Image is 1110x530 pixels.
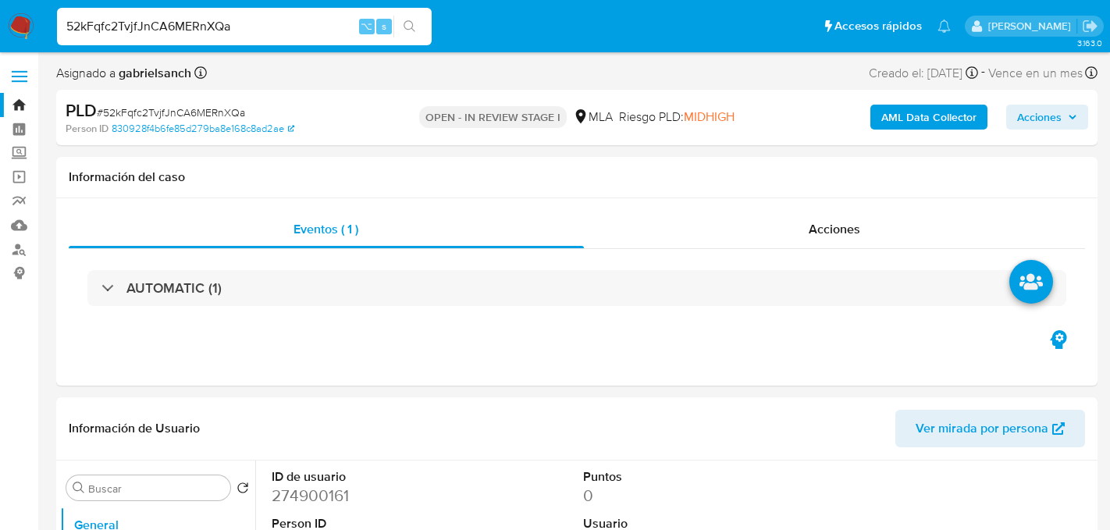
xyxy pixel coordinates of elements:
h1: Información del caso [69,169,1085,185]
dd: 0 [583,485,775,507]
dt: ID de usuario [272,468,464,486]
a: 830928f4b6fe85d279ba8e168c8ad2ae [112,122,294,136]
b: AML Data Collector [881,105,977,130]
span: Eventos ( 1 ) [294,220,358,238]
span: MIDHIGH [684,108,735,126]
span: Acciones [1017,105,1062,130]
h1: Información de Usuario [69,421,200,436]
span: Riesgo PLD: [619,108,735,126]
b: gabrielsanch [116,64,191,82]
button: Buscar [73,482,85,494]
a: Salir [1082,18,1098,34]
span: Ver mirada por persona [916,410,1048,447]
span: Acciones [809,220,860,238]
dt: Puntos [583,468,775,486]
span: Asignado a [56,65,191,82]
span: Vence en un mes [988,65,1083,82]
p: OPEN - IN REVIEW STAGE I [419,106,567,128]
span: s [382,19,386,34]
span: # 52kFqfc2TvjfJnCA6MERnXQa [97,105,245,120]
button: AML Data Collector [870,105,987,130]
button: Acciones [1006,105,1088,130]
div: AUTOMATIC (1) [87,270,1066,306]
a: Notificaciones [937,20,951,33]
span: Accesos rápidos [834,18,922,34]
dd: 274900161 [272,485,464,507]
div: Creado el: [DATE] [869,62,978,84]
div: MLA [573,108,613,126]
b: PLD [66,98,97,123]
span: ⌥ [361,19,372,34]
h3: AUTOMATIC (1) [126,279,222,297]
button: Volver al orden por defecto [237,482,249,499]
button: Ver mirada por persona [895,410,1085,447]
b: Person ID [66,122,109,136]
span: - [981,62,985,84]
input: Buscar [88,482,224,496]
p: gabriela.sanchez@mercadolibre.com [988,19,1076,34]
input: Buscar usuario o caso... [57,16,432,37]
button: search-icon [393,16,425,37]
